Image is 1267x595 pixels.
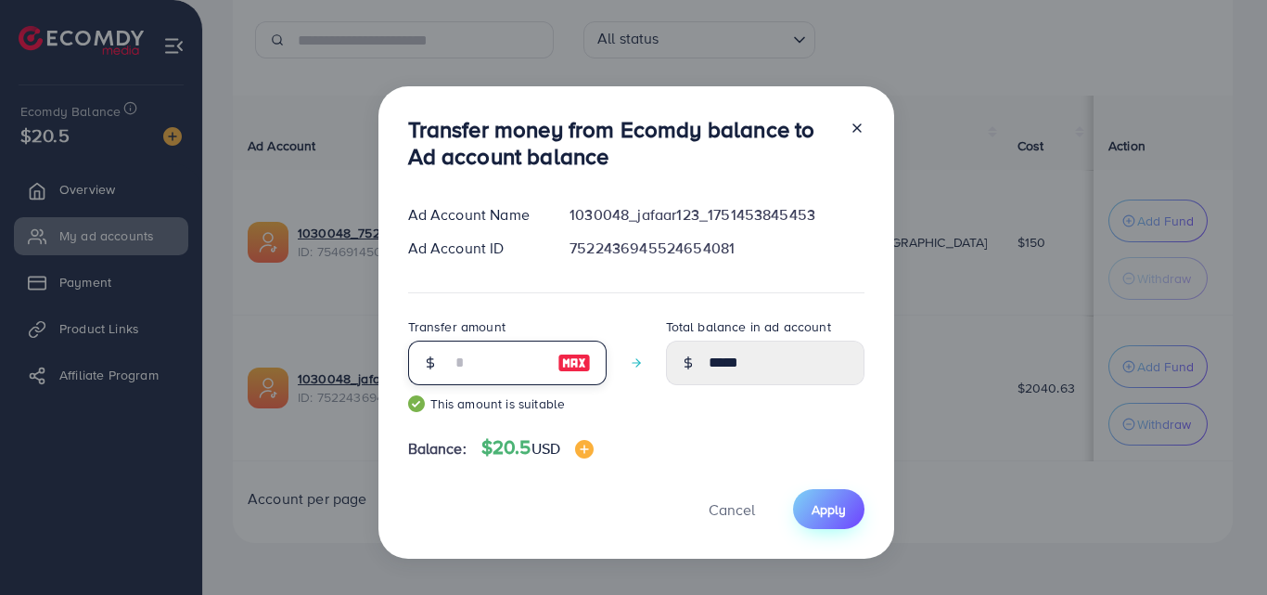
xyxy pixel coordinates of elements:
[408,395,607,413] small: This amount is suitable
[685,489,778,529] button: Cancel
[793,489,864,529] button: Apply
[408,317,506,336] label: Transfer amount
[408,438,467,459] span: Balance:
[555,238,878,259] div: 7522436945524654081
[812,500,846,519] span: Apply
[393,238,556,259] div: Ad Account ID
[531,438,560,459] span: USD
[666,317,831,336] label: Total balance in ad account
[1188,511,1253,581] iframe: Chat
[557,352,591,374] img: image
[555,204,878,226] div: 1030048_jafaar123_1751453845453
[393,204,556,226] div: Ad Account Name
[408,395,425,412] img: guide
[481,436,594,459] h4: $20.5
[709,499,755,520] span: Cancel
[575,440,594,459] img: image
[408,116,835,170] h3: Transfer money from Ecomdy balance to Ad account balance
